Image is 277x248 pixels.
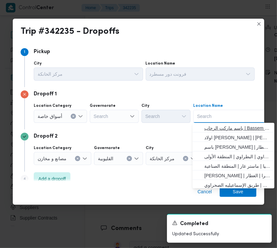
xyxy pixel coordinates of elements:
svg: Step 2 has errors [23,92,27,96]
button: Clear input [71,114,76,119]
span: أسواق خاصة [38,112,62,120]
button: Open list of options [134,156,139,161]
button: Open list of options [246,71,251,77]
span: 4 [23,177,26,181]
label: City [146,145,154,151]
span: فرونت دور مسطرد [150,70,187,77]
button: Open list of options [130,114,135,119]
button: الجبالي ماركت الشروق | طريق الإسماعيليه الصحراوي | شيبة النكارية [193,180,274,189]
p: Pickup [34,48,50,56]
button: Open list of options [134,71,139,77]
button: Add a dropoff [34,172,70,185]
button: Save [220,186,256,197]
button: Open list of options [78,114,83,119]
button: Open list of options [181,114,187,119]
label: Location Name [193,103,223,108]
svg: Step 3 is complete [23,135,27,139]
button: Clear input [75,156,80,161]
span: مصانع و مخازن [38,155,66,162]
label: Location Category [34,103,71,108]
span: باسم ماركت الرحاب | Bassem Market | الرحاب و المستثمرون [204,124,270,132]
span: Completed [180,220,208,228]
button: اولاد المحلاوي مصطفي النحاس | مصطفى النحاس | الحي السادس [193,132,274,142]
span: مركز الخانكة [38,70,63,77]
span: 1 [24,50,25,54]
button: فرجاني شبرا | قسم شبرا | العطار [193,170,274,180]
label: City [141,103,149,108]
span: اولاد [PERSON_NAME] | [PERSON_NAME] | الحي السادس [204,134,270,142]
button: باسم ماركت الرحاب | Bassem Market | الرحاب و المستثمرون [193,123,274,132]
span: الجبالي ماركت الشروق | طريق الإسماعيليه الصحراوي | [PERSON_NAME] [204,181,270,189]
div: Trip #342235 - Dropoffs [21,27,120,37]
span: سيركل كيه البطراوي | البطراوي | المنطقة الأولى [204,153,270,161]
div: Notification [172,220,267,228]
p: Updated Successfully [172,231,267,238]
span: Add a dropoff [38,175,66,183]
button: ماستر جاردينيا | ماستر غاز | المنطقة الصناعية [193,161,274,170]
button: سيركل كيه البطراوي | البطراوي | المنطقة الأولى [193,151,274,161]
label: Governorate [94,145,120,151]
button: Cancel [195,186,214,197]
p: Dropoff 1 [34,90,57,98]
button: Closes this modal window [255,20,263,28]
label: Location Name [146,61,175,66]
button: باسم ماركت هيليوبلس | مصر الجديدة | المطار [193,142,274,151]
span: مركز الخانكة [150,155,175,162]
span: [PERSON_NAME] | قسم شبرا | العطار [204,172,270,180]
span: القليوبية [98,155,113,162]
button: Open list of options [190,156,195,161]
span: Save [233,186,243,197]
label: City [34,61,42,66]
button: Clear input [127,156,132,161]
p: Dropoff 2 [34,133,58,141]
label: Location Category [34,145,71,151]
span: ماستر جاردينيا | ماستر غاز | المنطقة الصناعية [204,162,270,170]
span: باسم [PERSON_NAME] | مصر الجديدة | المطار [204,143,270,151]
span: Cancel [197,188,212,196]
button: Open list of options [82,156,87,161]
label: Governorate [90,103,116,108]
button: Clear input [183,156,188,161]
